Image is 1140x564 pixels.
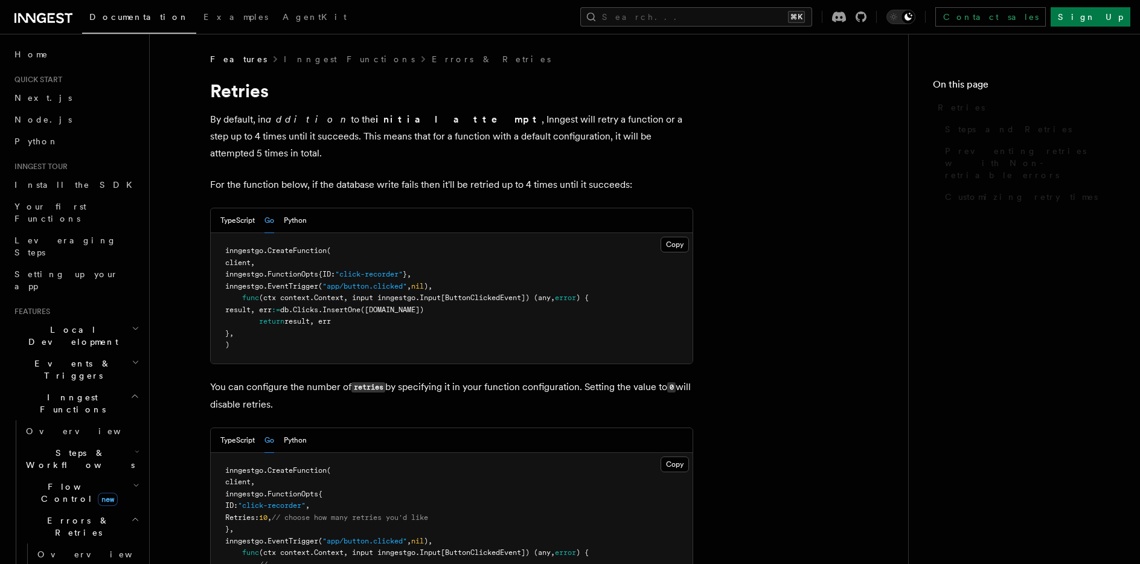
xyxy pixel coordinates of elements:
[89,12,189,22] span: Documentation
[306,501,310,510] span: ,
[555,293,576,302] span: error
[661,237,689,252] button: Copy
[886,10,915,24] button: Toggle dark mode
[940,186,1116,208] a: Customizing retry times
[10,353,142,386] button: Events & Triggers
[284,428,307,453] button: Python
[283,12,347,22] span: AgentKit
[210,53,267,65] span: Features
[225,329,234,338] span: },
[225,306,272,314] span: result, err
[411,282,424,290] span: nil
[225,258,255,267] span: client,
[242,548,259,557] span: func
[411,537,424,545] span: nil
[284,208,307,233] button: Python
[318,282,322,290] span: (
[10,229,142,263] a: Leveraging Steps
[788,11,805,23] kbd: ⌘K
[21,442,142,476] button: Steps & Workflows
[10,174,142,196] a: Install the SDK
[264,428,274,453] button: Go
[933,97,1116,118] a: Retries
[14,236,117,257] span: Leveraging Steps
[259,293,555,302] span: (ctx context.Context, input inngestgo.Input[ButtonClickedEvent]) (any,
[21,420,142,442] a: Overview
[322,537,407,545] span: "app/button.clicked"
[220,208,255,233] button: TypeScript
[10,43,142,65] a: Home
[272,513,428,522] span: // choose how many retries you'd like
[933,77,1116,97] h4: On this page
[225,341,229,349] span: )
[360,306,424,314] span: ([DOMAIN_NAME])
[10,196,142,229] a: Your first Functions
[272,306,280,314] span: :=
[10,162,68,171] span: Inngest tour
[935,7,1046,27] a: Contact sales
[14,136,59,146] span: Python
[284,317,331,325] span: result, err
[10,109,142,130] a: Node.js
[10,130,142,152] a: Python
[945,123,1072,135] span: Steps and Retries
[10,386,142,420] button: Inngest Functions
[266,114,351,125] em: addition
[26,426,150,436] span: Overview
[210,176,693,193] p: For the function below, if the database write fails then it'll be retried up to 4 times until it ...
[267,246,327,255] span: CreateFunction
[280,306,322,314] span: db.Clicks.
[576,548,589,557] span: ) {
[667,382,676,393] code: 0
[661,457,689,472] button: Copy
[407,282,411,290] span: ,
[275,4,354,33] a: AgentKit
[82,4,196,34] a: Documentation
[403,270,411,278] span: },
[940,118,1116,140] a: Steps and Retries
[322,306,360,314] span: InsertOne
[14,269,118,291] span: Setting up your app
[14,48,48,60] span: Home
[14,115,72,124] span: Node.js
[267,513,272,522] span: ,
[10,75,62,85] span: Quick start
[267,466,327,475] span: CreateFunction
[225,501,238,510] span: ID:
[10,263,142,297] a: Setting up your app
[14,180,139,190] span: Install the SDK
[225,513,259,522] span: Retries:
[225,282,267,290] span: inngestgo.
[203,12,268,22] span: Examples
[318,537,322,545] span: (
[10,324,132,348] span: Local Development
[210,379,693,413] p: You can configure the number of by specifying it in your function configuration. Setting the valu...
[351,382,385,393] code: retries
[327,246,331,255] span: (
[10,391,130,415] span: Inngest Functions
[580,7,812,27] button: Search...⌘K
[327,466,331,475] span: (
[555,548,576,557] span: error
[267,282,318,290] span: EventTrigger
[259,513,267,522] span: 10
[940,140,1116,186] a: Preventing retries with Non-retriable errors
[938,101,985,114] span: Retries
[376,114,542,125] strong: initial attempt
[225,537,267,545] span: inngestgo.
[945,191,1098,203] span: Customizing retry times
[424,537,432,545] span: ),
[10,87,142,109] a: Next.js
[21,510,142,543] button: Errors & Retries
[225,490,322,498] span: inngestgo.FunctionOpts{
[945,145,1116,181] span: Preventing retries with Non-retriable errors
[267,537,318,545] span: EventTrigger
[424,282,432,290] span: ),
[10,307,50,316] span: Features
[21,447,135,471] span: Steps & Workflows
[14,93,72,103] span: Next.js
[225,246,267,255] span: inngestgo.
[21,481,133,505] span: Flow Control
[220,428,255,453] button: TypeScript
[407,537,411,545] span: ,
